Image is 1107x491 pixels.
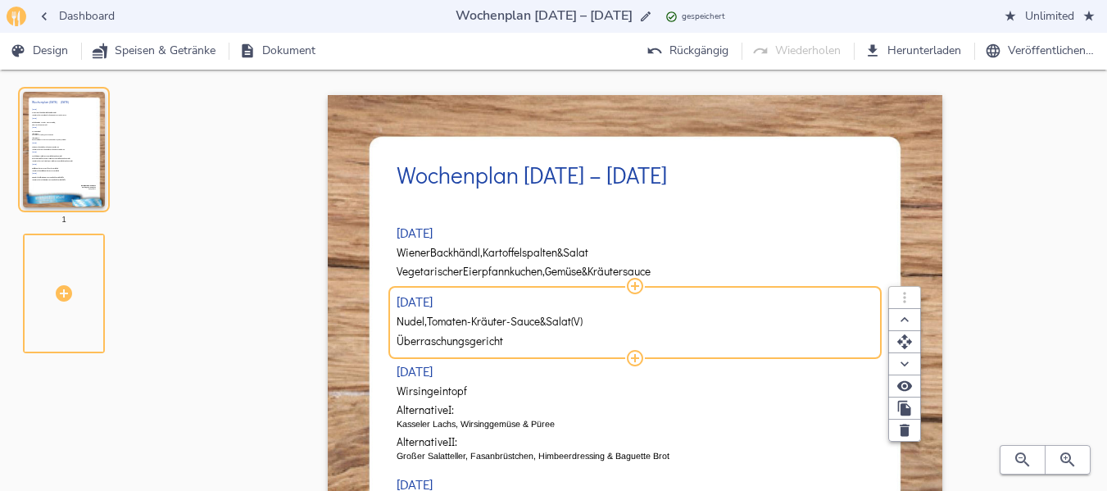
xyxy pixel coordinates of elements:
button: Veröffentlichen… [982,36,1100,66]
span: Salat [546,316,571,328]
span: Veröffentlichen… [988,41,1094,61]
p: Großer Salatteller, Fasanbrüstchen, Himbeerdressing & Baguette Brot [397,449,874,462]
span: Alternative [397,436,448,448]
button: Modul hinzufügen [625,276,645,296]
span: gespeichert [682,10,725,24]
span: Speisen & Getränke [95,41,216,61]
span: Vegetarischer [397,266,463,278]
svg: Zeigen / verbergen [896,378,913,394]
span: Tomaten-Kräuter-Sauce [427,316,540,328]
p: Kasseler Lachs, Wirsinggemüse & Püree [397,417,874,430]
button: Unlimited [999,2,1100,32]
span: Backhändl, [430,247,483,259]
h3: [DATE] [397,225,433,240]
svg: Nach oben [896,311,913,328]
span: Wiener [397,247,430,259]
button: Speisen & Getränke [88,36,222,66]
div: Wochenplan [DATE] – [DATE] [397,155,874,195]
h3: [DATE] [397,363,433,379]
svg: Duplizieren [896,400,913,416]
span: & [540,316,546,328]
h3: [DATE] [397,293,433,309]
button: Design [7,36,75,66]
div: [DATE]WienerBackhändl,Kartoffelspalten&SalatVegetarischerEierpfannkuchen,Gemüse&Kräutersauce [397,216,874,286]
span: & [582,266,588,278]
svg: Seite hinzufügen [54,284,74,303]
span: (V) [571,316,583,328]
button: Rückgängig [643,36,735,66]
span: II: [448,436,457,448]
div: [DATE]Nudel,Tomaten-Kräuter-Sauce&Salat(V)Überraschungsgericht [397,286,874,356]
span: Eierpfannkuchen, [463,266,545,278]
span: Kräutersauce [588,266,651,278]
span: Dokument [243,41,315,61]
span: Dashboard [39,7,115,27]
span: Alternative [397,404,448,416]
span: Überraschungsgericht [397,335,503,348]
svg: Nach unten [896,356,913,372]
span: Herunterladen [868,41,961,61]
span: Salat [563,247,588,259]
button: Dashboard [33,2,121,32]
button: Herunterladen [861,36,968,66]
span: Nudel, [397,316,427,328]
span: Kartoffelspalten [483,247,557,259]
span: Unlimited [1005,7,1094,27]
svg: Zuletzt gespeichert: 28.09.2025 20:54 Uhr [665,11,678,23]
span: Gemüse [545,266,582,278]
button: Dokument [236,36,322,66]
div: [DATE]WirsingeintopfAlternativeI:Kasseler Lachs, Wirsinggemüse & PüreeAlternativeII:Großer Salatt... [397,355,874,469]
span: & [557,247,563,259]
svg: Löschen [896,422,913,439]
h2: Wochenplan [DATE] – [DATE] [397,162,874,188]
input: … [452,5,636,27]
span: Wirsingeintopf [397,385,467,398]
svg: Verschieben [896,334,913,350]
div: Wochenplan [DATE] – [DATE][DATE]WienerBackhändl,Kartoffelspalten&SalatVegetarischerEierpfannkuche... [23,79,163,220]
span: Rückgängig [650,41,728,61]
button: Modul hinzufügen [625,348,645,368]
span: I: [448,404,454,416]
span: Design [13,41,68,61]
